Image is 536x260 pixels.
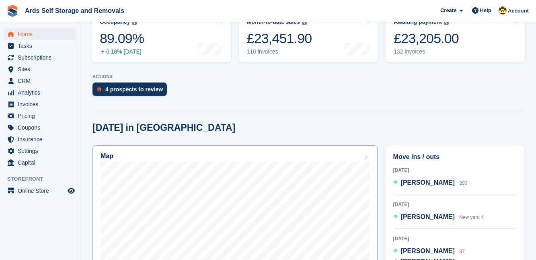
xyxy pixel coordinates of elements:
[132,20,137,25] img: icon-info-grey-7440780725fd019a000dd9b08b2336e03edf1995a4989e88bcd33f0948082b44.svg
[4,52,76,63] a: menu
[4,99,76,110] a: menu
[100,19,130,25] div: Occupancy
[100,30,144,47] div: 89.09%
[459,180,467,186] span: 200
[6,5,18,17] img: stora-icon-8386f47178a22dfd0bd8f6a31ec36ba5ce8667c1dd55bd0f319d3a0aa187defe.svg
[105,86,163,93] div: 4 prospects to review
[18,52,66,63] span: Subscriptions
[440,6,456,14] span: Create
[4,185,76,196] a: menu
[18,99,66,110] span: Invoices
[18,110,66,122] span: Pricing
[393,178,468,188] a: [PERSON_NAME] 200
[18,134,66,145] span: Insurance
[7,175,80,183] span: Storefront
[97,87,101,92] img: prospect-51fa495bee0391a8d652442698ab0144808aea92771e9ea1ae160a38d050c398.svg
[394,30,459,47] div: £23,205.00
[92,122,235,133] h2: [DATE] in [GEOGRAPHIC_DATA]
[459,215,484,220] span: New yard 4
[4,145,76,157] a: menu
[393,152,516,162] h2: Move ins / outs
[4,87,76,98] a: menu
[18,87,66,98] span: Analytics
[401,179,455,186] span: [PERSON_NAME]
[18,64,66,75] span: Sites
[401,248,455,254] span: [PERSON_NAME]
[239,11,378,62] a: Month-to-date sales £23,451.90 110 invoices
[386,11,525,62] a: Awaiting payment £23,205.00 132 invoices
[18,75,66,87] span: CRM
[4,122,76,133] a: menu
[480,6,491,14] span: Help
[4,64,76,75] a: menu
[393,246,465,257] a: [PERSON_NAME] 37
[247,19,300,25] div: Month-to-date sales
[92,74,524,79] p: ACTIONS
[18,29,66,40] span: Home
[4,134,76,145] a: menu
[393,167,516,174] div: [DATE]
[22,4,127,17] a: Ards Self Storage and Removals
[394,48,459,55] div: 132 invoices
[4,157,76,168] a: menu
[499,6,507,14] img: Mark McFerran
[393,235,516,242] div: [DATE]
[444,20,449,25] img: icon-info-grey-7440780725fd019a000dd9b08b2336e03edf1995a4989e88bcd33f0948082b44.svg
[18,185,66,196] span: Online Store
[393,201,516,208] div: [DATE]
[101,153,113,160] h2: Map
[92,83,171,100] a: 4 prospects to review
[393,212,484,223] a: [PERSON_NAME] New yard 4
[18,145,66,157] span: Settings
[247,30,312,47] div: £23,451.90
[4,40,76,52] a: menu
[4,75,76,87] a: menu
[66,186,76,196] a: Preview store
[302,20,307,25] img: icon-info-grey-7440780725fd019a000dd9b08b2336e03edf1995a4989e88bcd33f0948082b44.svg
[401,213,455,220] span: [PERSON_NAME]
[508,7,529,15] span: Account
[100,48,144,55] div: 0.18% [DATE]
[4,110,76,122] a: menu
[459,249,464,254] span: 37
[4,29,76,40] a: menu
[18,122,66,133] span: Coupons
[18,40,66,52] span: Tasks
[92,11,231,62] a: Occupancy 89.09% 0.18% [DATE]
[247,48,312,55] div: 110 invoices
[18,157,66,168] span: Capital
[394,19,442,25] div: Awaiting payment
